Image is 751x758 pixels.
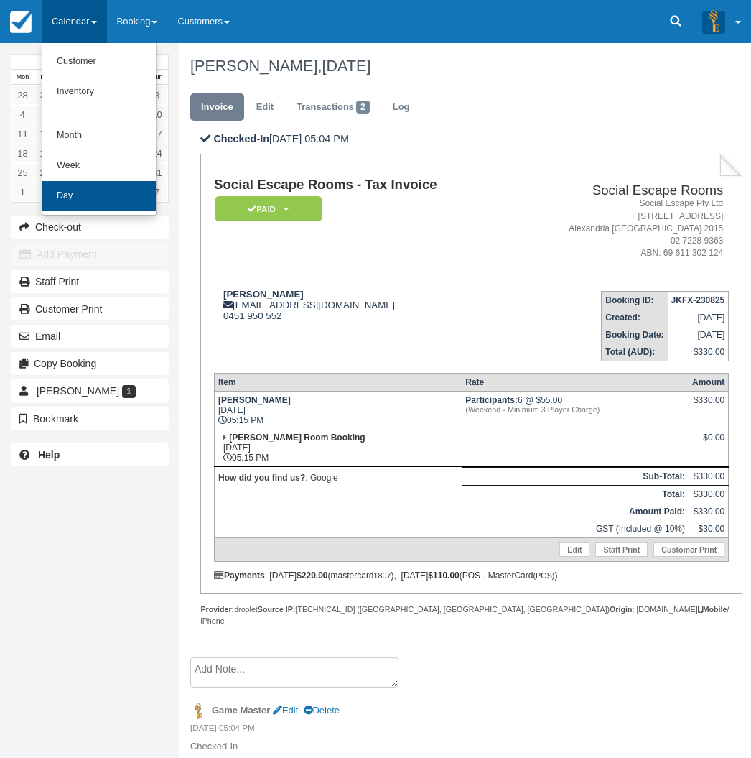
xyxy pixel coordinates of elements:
[212,705,270,716] strong: Game Master
[146,163,168,182] a: 31
[11,243,169,266] button: Add Payment
[11,270,169,293] a: Staff Print
[11,124,34,144] a: 11
[602,343,668,361] th: Total (AUD):
[214,570,729,581] div: : [DATE] (mastercard ), [DATE] (POS - MasterCard )
[34,163,56,182] a: 26
[515,183,723,198] h2: Social Escape Rooms
[213,133,269,144] b: Checked-In
[34,105,56,124] a: 5
[698,605,727,614] strong: Mobile
[146,182,168,202] a: 7
[11,379,169,402] a: [PERSON_NAME] 1
[462,520,689,538] td: GST (Included @ 10%)
[689,468,729,486] td: $330.00
[559,542,589,557] a: Edit
[218,473,305,483] strong: How did you find us?
[190,722,732,738] em: [DATE] 05:04 PM
[356,101,370,114] span: 2
[286,93,381,121] a: Transactions2
[533,571,554,580] small: (POS)
[610,605,632,614] strong: Origin
[34,124,56,144] a: 12
[42,77,156,107] a: Inventory
[11,407,169,430] button: Bookmark
[11,352,169,375] button: Copy Booking
[214,570,265,581] strong: Payments
[462,392,689,430] td: 6 @ $55.00
[462,374,689,392] th: Rate
[218,471,458,485] p: : Google
[42,181,156,211] a: Day
[11,144,34,163] a: 18
[273,705,298,716] a: Edit
[42,47,156,77] a: Customer
[42,43,157,216] ul: Calendar
[374,571,391,580] small: 1807
[382,93,421,121] a: Log
[223,289,304,300] strong: [PERSON_NAME]
[692,433,724,454] div: $0.00
[34,144,56,163] a: 19
[297,570,327,581] strong: $220.00
[34,85,56,105] a: 29
[11,443,169,466] a: Help
[214,195,317,222] a: Paid
[229,433,365,443] strong: [PERSON_NAME] Room Booking
[465,405,685,414] em: (Weekend - Minimum 3 Player Charge)
[668,343,729,361] td: $330.00
[214,374,462,392] th: Item
[214,429,462,467] td: [DATE] 05:15 PM
[215,196,322,221] em: Paid
[602,309,668,326] th: Created:
[11,105,34,124] a: 4
[689,520,729,538] td: $30.00
[190,57,732,75] h1: [PERSON_NAME],
[11,70,34,85] th: Mon
[42,121,156,151] a: Month
[11,163,34,182] a: 25
[653,542,724,557] a: Customer Print
[671,295,725,305] strong: JKFX-230825
[668,309,729,326] td: [DATE]
[465,395,518,405] strong: Participants
[122,385,136,398] span: 1
[42,151,156,181] a: Week
[702,10,725,33] img: A3
[190,93,244,121] a: Invoice
[258,605,296,614] strong: Source IP:
[462,503,689,520] th: Amount Paid:
[34,70,56,85] th: Tue
[190,740,732,754] p: Checked-In
[214,177,509,193] h1: Social Escape Rooms - Tax Invoice
[689,503,729,520] td: $330.00
[595,542,648,557] a: Staff Print
[146,105,168,124] a: 10
[37,385,119,397] span: [PERSON_NAME]
[146,124,168,144] a: 17
[304,705,340,716] a: Delete
[428,570,459,581] strong: $110.00
[246,93,284,121] a: Edit
[602,326,668,343] th: Booking Date:
[146,85,168,105] a: 3
[515,198,723,259] address: Social Escape Pty Ltd [STREET_ADDRESS] Alexandria [GEOGRAPHIC_DATA] 2015 02 7228 9363 ABN: 69 611...
[689,374,729,392] th: Amount
[11,325,169,348] button: Email
[34,182,56,202] a: 2
[218,395,291,405] strong: [PERSON_NAME]
[200,131,742,147] p: [DATE] 05:04 PM
[10,11,32,33] img: checkfront-main-nav-mini-logo.png
[462,468,689,486] th: Sub-Total:
[11,216,169,239] button: Check-out
[146,70,168,85] th: Sun
[146,144,168,163] a: 24
[11,297,169,320] a: Customer Print
[200,605,234,614] strong: Provider:
[214,289,509,321] div: [EMAIL_ADDRESS][DOMAIN_NAME] 0451 950 552
[668,326,729,343] td: [DATE]
[38,449,60,461] b: Help
[11,182,34,202] a: 1
[692,395,724,417] div: $330.00
[602,292,668,310] th: Booking ID:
